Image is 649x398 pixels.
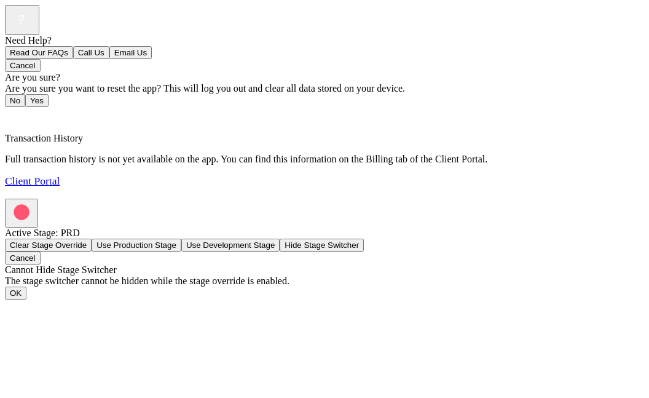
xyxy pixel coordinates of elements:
[5,228,644,239] div: Active Stage: PRD
[5,276,644,287] div: The stage switcher cannot be hidden while the stage override is enabled.
[109,46,152,59] button: Email Us
[92,239,181,252] button: Use Production Stage
[5,35,644,46] div: Need Help?
[5,154,644,165] p: Full transaction history is not yet available on the app. You can find this information on the Bi...
[25,94,49,107] button: Yes
[5,265,644,276] div: Cannot Hide Stage Switcher
[5,287,26,300] button: OK
[5,239,92,252] button: Clear Stage Override
[5,72,644,83] div: Are you sure?
[5,175,60,187] a: Client Portal
[5,111,33,121] a: Back
[5,46,73,59] button: Read Our FAQs
[5,83,644,94] div: Are you sure you want to reset the app? This will log you out and clear all data stored on your d...
[73,46,109,59] button: Call Us
[5,252,41,265] button: Cancel
[280,239,364,252] button: Hide Stage Switcher
[181,239,280,252] button: Use Development Stage
[5,133,83,143] span: Transaction History
[5,59,41,72] button: Cancel
[5,94,25,107] button: No
[12,111,33,121] span: Back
